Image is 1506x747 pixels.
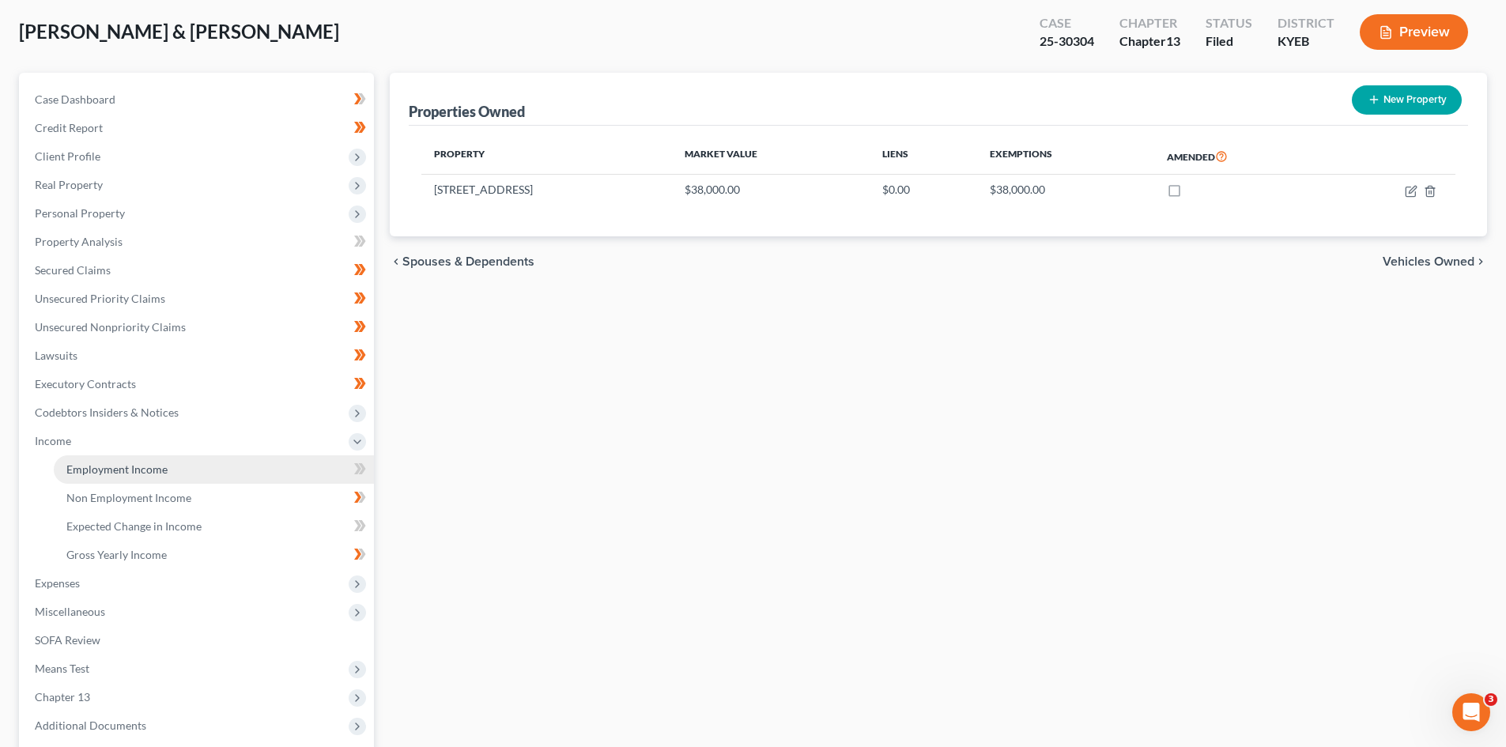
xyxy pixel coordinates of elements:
i: chevron_right [1474,255,1487,268]
span: Additional Documents [35,719,146,732]
span: 3 [1485,693,1497,706]
span: Client Profile [35,149,100,163]
span: Miscellaneous [35,605,105,618]
button: Preview [1360,14,1468,50]
td: $0.00 [870,175,976,205]
div: KYEB [1278,32,1334,51]
div: District [1278,14,1334,32]
a: Unsecured Nonpriority Claims [22,313,374,341]
a: Executory Contracts [22,370,374,398]
span: Executory Contracts [35,377,136,390]
th: Amended [1154,138,1328,175]
a: Employment Income [54,455,374,484]
a: Unsecured Priority Claims [22,285,374,313]
span: [PERSON_NAME] & [PERSON_NAME] [19,20,339,43]
div: Chapter [1119,32,1180,51]
div: Status [1206,14,1252,32]
span: Property Analysis [35,235,123,248]
button: Vehicles Owned chevron_right [1383,255,1487,268]
a: Non Employment Income [54,484,374,512]
a: Secured Claims [22,256,374,285]
div: 25-30304 [1040,32,1094,51]
iframe: Intercom live chat [1452,693,1490,731]
span: Secured Claims [35,263,111,277]
span: Personal Property [35,206,125,220]
a: Property Analysis [22,228,374,256]
i: chevron_left [390,255,402,268]
div: Filed [1206,32,1252,51]
span: Means Test [35,662,89,675]
div: Case [1040,14,1094,32]
div: Properties Owned [409,102,525,121]
span: Unsecured Priority Claims [35,292,165,305]
a: SOFA Review [22,626,374,655]
span: Gross Yearly Income [66,548,167,561]
span: Spouses & Dependents [402,255,534,268]
th: Market Value [672,138,870,175]
span: Income [35,434,71,447]
th: Liens [870,138,976,175]
span: Chapter 13 [35,690,90,704]
td: [STREET_ADDRESS] [421,175,672,205]
span: Real Property [35,178,103,191]
span: Lawsuits [35,349,77,362]
a: Case Dashboard [22,85,374,114]
span: Expected Change in Income [66,519,202,533]
td: $38,000.00 [672,175,870,205]
a: Expected Change in Income [54,512,374,541]
span: Employment Income [66,462,168,476]
span: Codebtors Insiders & Notices [35,406,179,419]
th: Property [421,138,672,175]
span: Unsecured Nonpriority Claims [35,320,186,334]
span: Case Dashboard [35,92,115,106]
div: Chapter [1119,14,1180,32]
span: SOFA Review [35,633,100,647]
button: chevron_left Spouses & Dependents [390,255,534,268]
a: Lawsuits [22,341,374,370]
a: Gross Yearly Income [54,541,374,569]
span: 13 [1166,33,1180,48]
td: $38,000.00 [977,175,1154,205]
span: Non Employment Income [66,491,191,504]
th: Exemptions [977,138,1154,175]
span: Expenses [35,576,80,590]
span: Credit Report [35,121,103,134]
button: New Property [1352,85,1462,115]
span: Vehicles Owned [1383,255,1474,268]
a: Credit Report [22,114,374,142]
